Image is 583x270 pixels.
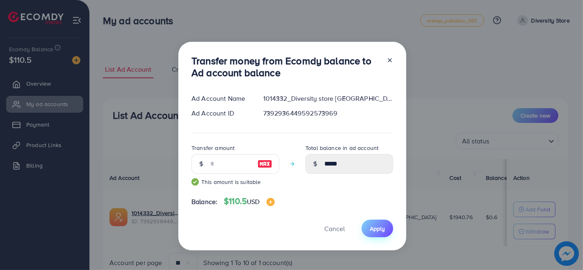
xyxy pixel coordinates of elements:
div: Ad Account Name [185,94,257,103]
span: USD [247,197,260,206]
h3: Transfer money from Ecomdy balance to Ad account balance [191,55,380,79]
div: Ad Account ID [185,109,257,118]
span: Balance: [191,197,217,206]
button: Apply [362,220,393,237]
span: Apply [370,225,385,233]
label: Total balance in ad account [305,144,378,152]
span: Cancel [324,224,345,233]
button: Cancel [314,220,355,237]
img: image [266,198,275,206]
h4: $110.5 [224,196,274,206]
img: image [257,159,272,169]
small: This amount is suitable [191,178,279,186]
div: 7392936449592573969 [257,109,400,118]
label: Transfer amount [191,144,235,152]
div: 1014332_Diversity store [GEOGRAPHIC_DATA] [257,94,400,103]
img: guide [191,178,199,186]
